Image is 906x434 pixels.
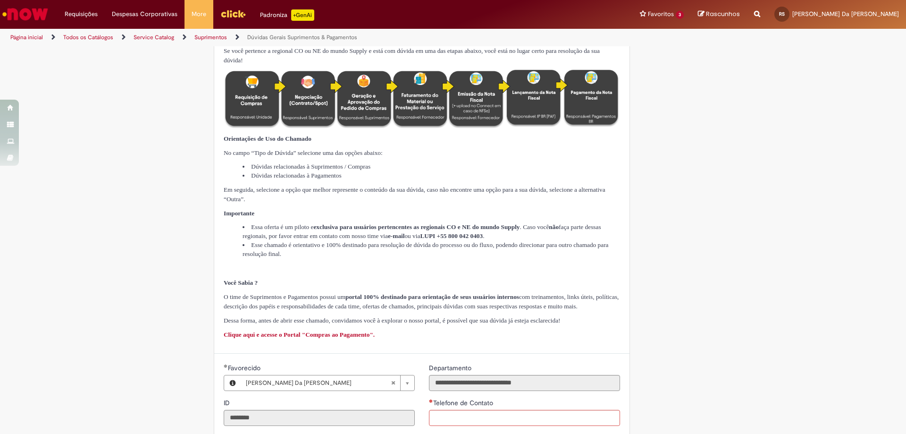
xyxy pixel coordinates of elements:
span: Necessários - Favorecido [228,364,262,372]
strong: exclusiva [313,223,338,230]
strong: portal 100% destinado para orientação de seus usuários internos [345,293,519,300]
strong: Orientações de Uso do Chamado [224,135,311,142]
div: Padroniza [260,9,314,21]
span: [PERSON_NAME] Da [PERSON_NAME] [792,10,899,18]
strong: LUPI +55 800 042 0403 [420,232,483,239]
span: [PERSON_NAME] Da [PERSON_NAME] [246,375,391,391]
span: Dúvidas relacionadas à Suprimentos / Compras [251,163,370,170]
button: Favorecido, Visualizar este registro Rodrigo Martins Da Silva [224,375,241,391]
span: RS [779,11,785,17]
span: More [192,9,206,19]
img: click_logo_yellow_360x200.png [220,7,246,21]
label: Somente leitura - ID [224,398,232,408]
span: No campo “Tipo de Dúvida” selecione uma das opções abaixo: [224,149,383,156]
span: Em seguida, selecione a opção que melhor represente o conteúdo da sua dúvida, caso não encontre u... [224,186,605,203]
span: Requisições [65,9,98,19]
p: +GenAi [291,9,314,21]
span: Dúvidas relacionadas à Pagamentos [251,172,341,179]
strong: para usuários pertencentes as regionais CO e NE do mundo Supply [340,223,520,230]
span: 3 [676,11,684,19]
strong: Você Sabia ? [224,279,258,286]
span: Telefone de Contato [433,399,495,407]
a: Todos os Catálogos [63,34,113,41]
span: O time de Suprimentos e Pagamentos possui um com treinamentos, links úteis, políticas, descrição ... [224,293,619,310]
span: Dessa forma, antes de abrir esse chamado, convidamos você à explorar o nosso portal, é possível q... [224,317,561,324]
strong: Importante [224,210,254,217]
span: Esse chamado é orientativo e 100% destinado para resolução de dúvida do processo ou do fluxo, pod... [243,241,609,257]
a: Dúvidas Gerais Suprimentos & Pagamentos [247,34,357,41]
a: Clique aqui e acesse o Portal "Compras ao Pagamento". [224,331,375,338]
img: ServiceNow [1,5,50,24]
label: Somente leitura - Departamento [429,363,473,373]
span: Essa oferta é um piloto e . Caso você faça parte dessas regionais, por favor entrar em contato co... [243,223,601,239]
span: Despesas Corporativas [112,9,177,19]
span: Necessários [429,399,433,403]
strong: e-mail [388,232,405,239]
ul: Trilhas de página [7,29,597,46]
span: Obrigatório Preenchido [224,364,228,368]
span: Se você pertence a regional CO ou NE do mundo Supply e está com dúvida em uma das etapas abaixo, ... [224,47,600,64]
input: Departamento [429,375,620,391]
a: Suprimentos [194,34,227,41]
strong: não [549,223,559,230]
span: Rascunhos [706,9,740,18]
a: Rascunhos [698,10,740,19]
span: Favoritos [648,9,674,19]
abbr: Limpar campo Favorecido [386,375,400,391]
a: Página inicial [10,34,43,41]
input: Telefone de Contato [429,410,620,426]
a: Service Catalog [134,34,174,41]
input: ID [224,410,415,426]
a: [PERSON_NAME] Da [PERSON_NAME]Limpar campo Favorecido [241,375,414,391]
